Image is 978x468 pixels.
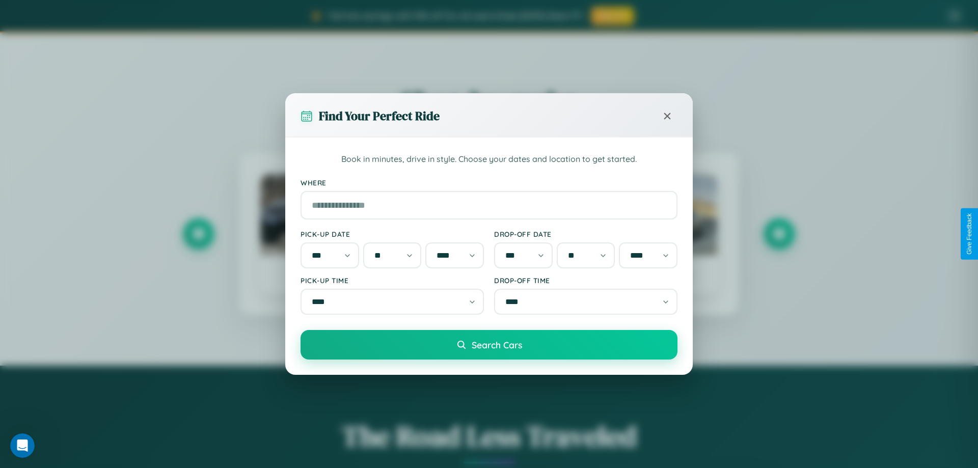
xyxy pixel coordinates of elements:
[301,153,677,166] p: Book in minutes, drive in style. Choose your dates and location to get started.
[494,276,677,285] label: Drop-off Time
[319,107,440,124] h3: Find Your Perfect Ride
[472,339,522,350] span: Search Cars
[494,230,677,238] label: Drop-off Date
[301,230,484,238] label: Pick-up Date
[301,178,677,187] label: Where
[301,276,484,285] label: Pick-up Time
[301,330,677,360] button: Search Cars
